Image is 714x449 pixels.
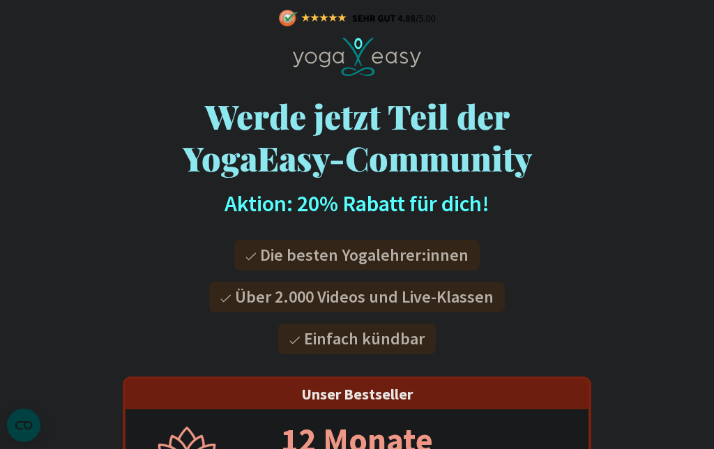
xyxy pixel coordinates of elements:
span: Unser Bestseller [301,384,413,404]
span: Über 2.000 Videos und Live-Klassen [235,286,494,307]
span: Einfach kündbar [304,328,425,349]
h1: Werde jetzt Teil der YogaEasy-Community [123,95,591,178]
span: Die besten Yogalehrer:innen [260,244,469,266]
button: CMP-Widget öffnen [7,409,40,442]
